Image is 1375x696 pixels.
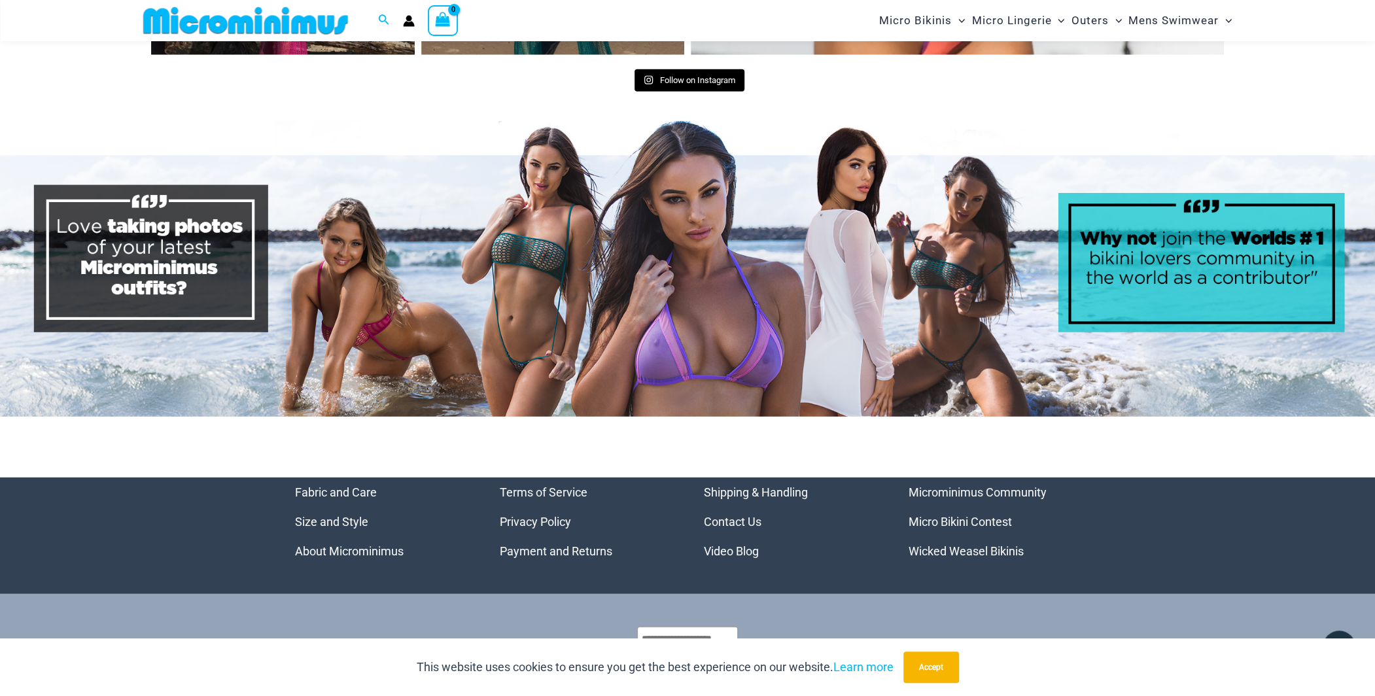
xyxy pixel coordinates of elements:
a: Size and Style [295,515,368,529]
nav: Menu [909,478,1081,566]
svg: Instagram [395,35,408,48]
a: Micro BikinisMenu ToggleMenu Toggle [876,4,968,37]
svg: Instagram [665,35,678,48]
nav: Menu [500,478,672,566]
nav: Site Navigation [874,2,1237,39]
span: Menu Toggle [952,4,965,37]
span: Menu Toggle [1109,4,1122,37]
span: Micro Bikinis [879,4,952,37]
aside: Footer Widget 1 [295,478,467,566]
span: Micro Lingerie [971,4,1051,37]
a: Account icon link [403,15,415,27]
a: OutersMenu ToggleMenu Toggle [1068,4,1125,37]
a: Mens SwimwearMenu ToggleMenu Toggle [1125,4,1235,37]
a: Micro LingerieMenu ToggleMenu Toggle [968,4,1068,37]
button: Accept [903,652,959,683]
span: Outers [1071,4,1109,37]
svg: Instagram [1204,35,1217,48]
aside: Footer Widget 4 [909,478,1081,566]
span: Follow on Instagram [660,75,735,85]
nav: Menu [704,478,876,566]
a: Microminimus Community [909,485,1047,499]
a: Instagram Follow on Instagram [635,69,744,92]
p: This website uses cookies to ensure you get the best experience on our website. [417,657,894,677]
span: Menu Toggle [1051,4,1064,37]
aside: Footer Widget 2 [500,478,672,566]
a: Wicked Weasel Bikinis [909,544,1024,558]
a: Video Blog [704,544,759,558]
a: Learn more [833,660,894,674]
a: Contact Us [704,515,761,529]
aside: Footer Widget 3 [704,478,876,566]
a: Payment and Returns [500,544,612,558]
span: 261 [932,33,958,43]
a: Privacy Policy [500,515,571,529]
a: View Shopping Cart, empty [428,5,458,35]
a: Search icon link [378,12,390,29]
span: Mens Swimwear [1128,4,1219,37]
nav: Menu [295,478,467,566]
span: Menu Toggle [1219,4,1232,37]
svg: Instagram [644,75,653,85]
a: Shipping & Handling [704,485,808,499]
img: MM SHOP LOGO FLAT [138,6,353,35]
a: Micro Bikini Contest [909,515,1012,529]
span: 0 [966,33,983,43]
a: Terms of Service [500,485,587,499]
a: About Microminimus [295,544,404,558]
a: Fabric and Care [295,485,377,499]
